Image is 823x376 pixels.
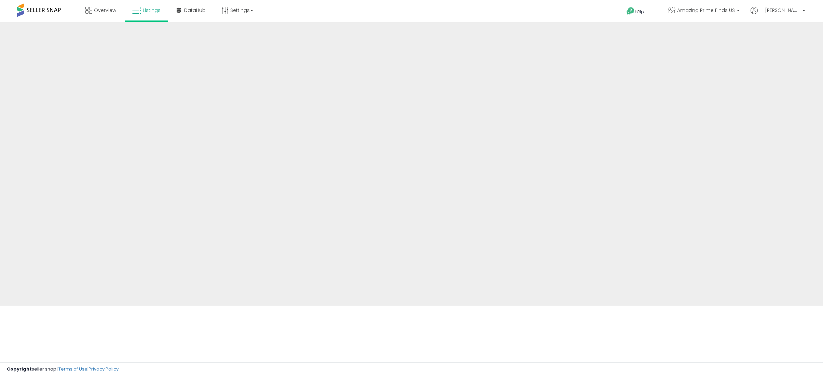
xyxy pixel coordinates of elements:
[635,9,644,15] span: Help
[751,7,805,22] a: Hi [PERSON_NAME]
[94,7,116,14] span: Overview
[626,7,635,15] i: Get Help
[621,2,657,22] a: Help
[143,7,161,14] span: Listings
[677,7,735,14] span: Amazing Prime Finds US
[759,7,800,14] span: Hi [PERSON_NAME]
[184,7,206,14] span: DataHub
